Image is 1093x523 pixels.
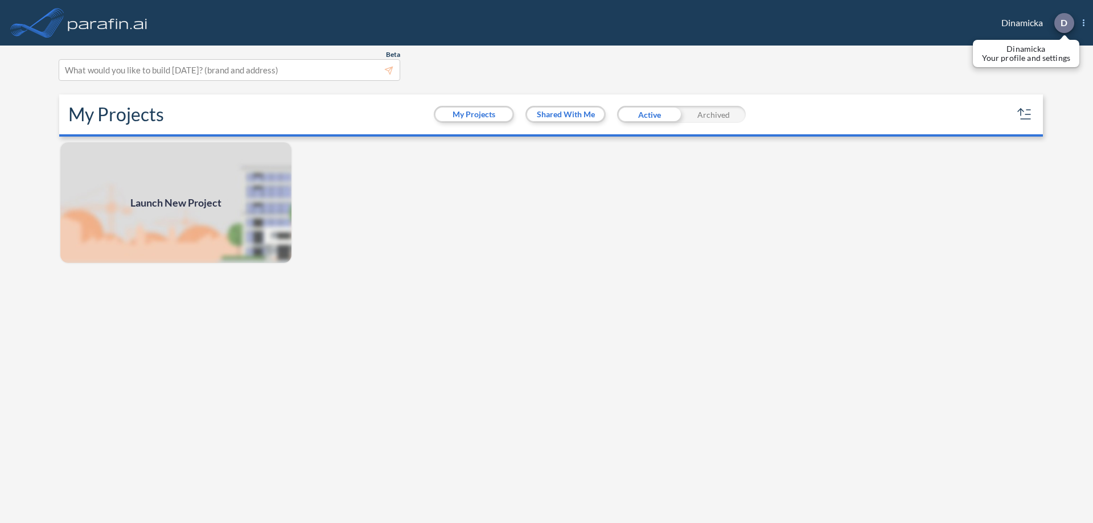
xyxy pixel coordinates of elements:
[386,50,400,59] span: Beta
[59,141,293,264] a: Launch New Project
[527,108,604,121] button: Shared With Me
[982,44,1070,53] p: Dinamicka
[984,13,1084,33] div: Dinamicka
[681,106,746,123] div: Archived
[982,53,1070,63] p: Your profile and settings
[68,104,164,125] h2: My Projects
[435,108,512,121] button: My Projects
[65,11,150,34] img: logo
[1016,105,1034,123] button: sort
[1061,18,1067,28] p: D
[130,195,221,211] span: Launch New Project
[59,141,293,264] img: add
[617,106,681,123] div: Active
